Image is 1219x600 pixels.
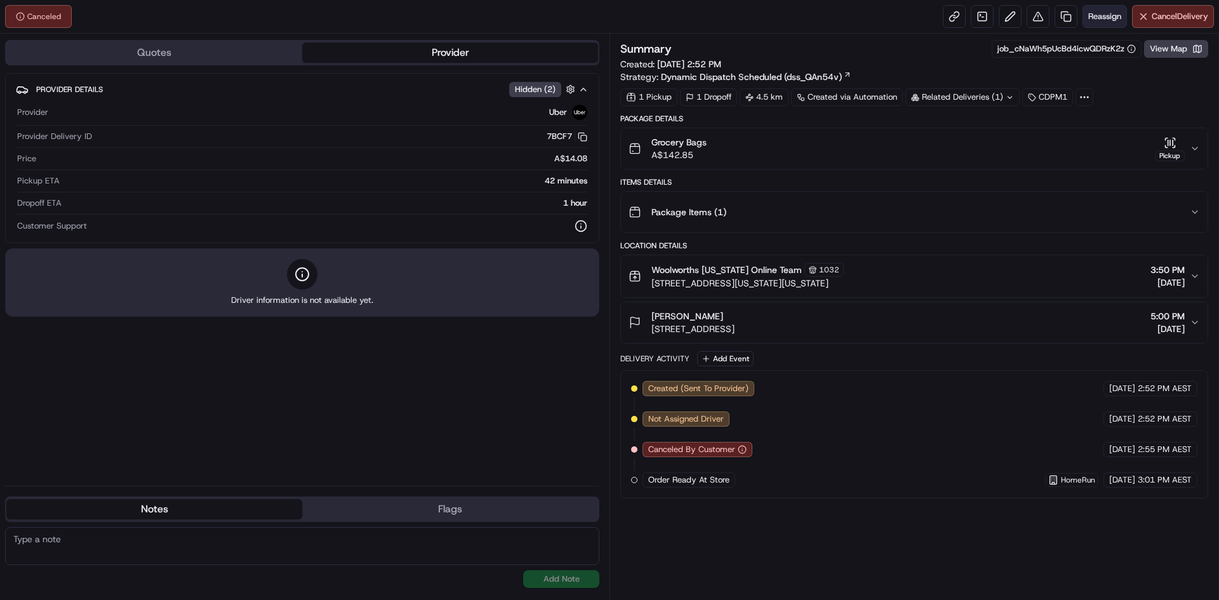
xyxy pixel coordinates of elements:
div: 42 minutes [65,175,587,187]
button: Package Items (1) [621,192,1208,232]
span: Provider Delivery ID [17,131,92,142]
div: Location Details [620,241,1208,251]
div: Strategy: [620,70,851,83]
a: Dynamic Dispatch Scheduled (dss_QAn54v) [661,70,851,83]
span: 3:50 PM [1150,263,1185,276]
span: Provider [17,107,48,118]
span: 2:52 PM AEST [1138,413,1192,425]
span: Dropoff ETA [17,197,62,209]
button: Woolworths [US_STATE] Online Team1032[STREET_ADDRESS][US_STATE][US_STATE]3:50 PM[DATE] [621,255,1208,297]
span: Created (Sent To Provider) [648,383,749,394]
button: 7BCF7 [547,131,587,142]
span: Hidden ( 2 ) [515,84,556,95]
span: [DATE] [1150,276,1185,289]
span: 5:00 PM [1150,310,1185,323]
button: job_cNaWh5pUcBd4icwQDRzK2z [997,43,1136,55]
span: Grocery Bags [651,136,707,149]
span: Driver information is not available yet. [231,295,373,306]
button: Hidden (2) [509,81,578,97]
span: Package Items ( 1 ) [651,206,726,218]
span: Not Assigned Driver [648,413,724,425]
button: View Map [1144,40,1208,58]
span: HomeRun [1061,475,1095,485]
button: Grocery BagsA$142.85Pickup [621,128,1208,169]
span: 3:01 PM AEST [1138,474,1192,486]
div: 1 hour [67,197,587,209]
div: Package Details [620,114,1208,124]
button: [PERSON_NAME][STREET_ADDRESS]5:00 PM[DATE] [621,302,1208,343]
div: 1 Dropoff [680,88,737,106]
button: Pickup [1155,137,1185,161]
span: Dynamic Dispatch Scheduled (dss_QAn54v) [661,70,842,83]
span: [DATE] [1109,383,1135,394]
button: Provider DetailsHidden (2) [16,79,589,100]
span: [STREET_ADDRESS] [651,323,735,335]
button: CancelDelivery [1132,5,1214,28]
div: Related Deliveries (1) [905,88,1020,106]
span: [PERSON_NAME] [651,310,723,323]
span: Woolworths [US_STATE] Online Team [651,263,802,276]
span: [DATE] [1109,474,1135,486]
span: Price [17,153,36,164]
span: Reassign [1088,11,1121,22]
span: A$142.85 [651,149,707,161]
span: [DATE] 2:52 PM [657,58,721,70]
div: 4.5 km [740,88,789,106]
button: Reassign [1082,5,1127,28]
div: Delivery Activity [620,354,689,364]
span: Order Ready At Store [648,474,729,486]
span: [DATE] [1109,444,1135,455]
button: Provider [302,43,598,63]
button: Canceled [5,5,72,28]
div: CDPM1 [1022,88,1073,106]
span: Provider Details [36,84,103,95]
button: Quotes [6,43,302,63]
span: Uber [549,107,567,118]
span: Pickup ETA [17,175,60,187]
span: Cancel Delivery [1152,11,1208,22]
button: Flags [302,499,598,519]
a: Created via Automation [791,88,903,106]
span: [DATE] [1109,413,1135,425]
span: 2:52 PM AEST [1138,383,1192,394]
span: A$14.08 [554,153,587,164]
span: Canceled By Customer [648,444,735,455]
span: 1032 [819,265,839,275]
span: [STREET_ADDRESS][US_STATE][US_STATE] [651,277,844,290]
span: Created: [620,58,721,70]
button: Notes [6,499,302,519]
div: Pickup [1155,150,1185,161]
h3: Summary [620,43,672,55]
img: uber-new-logo.jpeg [572,105,587,120]
span: Customer Support [17,220,87,232]
div: 1 Pickup [620,88,677,106]
div: Items Details [620,177,1208,187]
span: [DATE] [1150,323,1185,335]
span: 2:55 PM AEST [1138,444,1192,455]
button: Add Event [697,351,754,366]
